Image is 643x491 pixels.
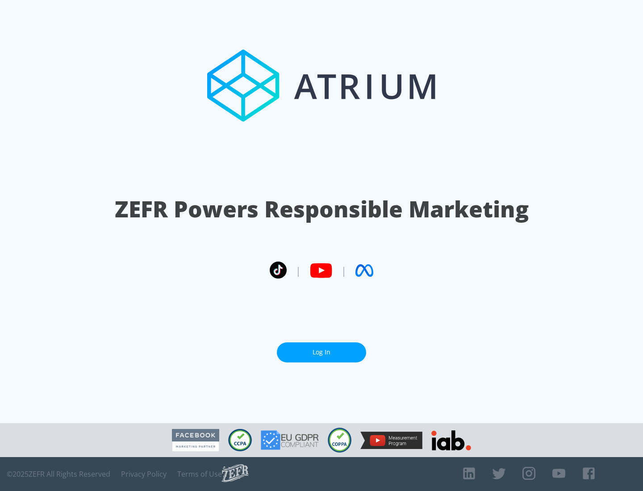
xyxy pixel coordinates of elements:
span: © 2025 ZEFR All Rights Reserved [7,470,110,479]
img: Facebook Marketing Partner [172,429,219,452]
span: | [296,264,301,277]
a: Terms of Use [177,470,222,479]
a: Log In [277,342,366,362]
img: CCPA Compliant [228,429,252,451]
img: YouTube Measurement Program [360,432,422,449]
img: GDPR Compliant [261,430,319,450]
img: COPPA Compliant [328,428,351,453]
a: Privacy Policy [121,470,167,479]
span: | [341,264,347,277]
img: IAB [431,430,471,450]
h1: ZEFR Powers Responsible Marketing [115,194,529,225]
